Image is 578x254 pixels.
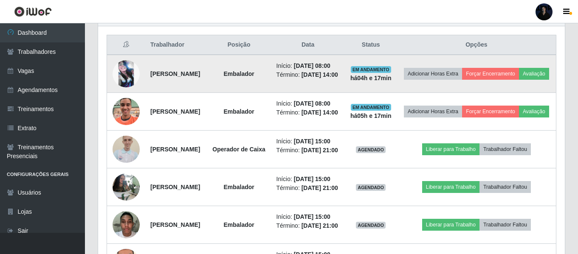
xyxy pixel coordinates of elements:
[150,108,200,115] strong: [PERSON_NAME]
[212,146,265,153] strong: Operador de Caixa
[294,62,330,69] time: [DATE] 08:00
[356,146,386,153] span: AGENDADO
[519,106,549,117] button: Avaliação
[397,35,556,55] th: Opções
[479,143,531,155] button: Trabalhador Faltou
[276,212,340,221] li: Início:
[113,207,140,243] img: 1752181822645.jpeg
[462,106,519,117] button: Forçar Encerramento
[479,219,531,231] button: Trabalhador Faltou
[422,181,479,193] button: Liberar para Trabalho
[519,68,549,80] button: Avaliação
[422,219,479,231] button: Liberar para Trabalho
[276,221,340,230] li: Término:
[223,221,254,228] strong: Embalador
[113,60,140,87] img: 1652231236130.jpeg
[207,35,271,55] th: Posição
[350,75,392,81] strong: há 04 h e 17 min
[276,175,340,184] li: Início:
[276,61,340,70] li: Início:
[294,176,330,182] time: [DATE] 15:00
[150,70,200,77] strong: [PERSON_NAME]
[150,146,200,153] strong: [PERSON_NAME]
[351,66,391,73] span: EM ANDAMENTO
[345,35,397,55] th: Status
[462,68,519,80] button: Forçar Encerramento
[113,87,140,136] img: 1752546714957.jpeg
[479,181,531,193] button: Trabalhador Faltou
[276,146,340,155] li: Término:
[276,108,340,117] li: Término:
[150,221,200,228] strong: [PERSON_NAME]
[302,147,338,154] time: [DATE] 21:00
[350,112,392,119] strong: há 05 h e 17 min
[276,184,340,193] li: Término:
[404,106,462,117] button: Adicionar Horas Extra
[294,213,330,220] time: [DATE] 15:00
[223,70,254,77] strong: Embalador
[302,109,338,116] time: [DATE] 14:00
[145,35,207,55] th: Trabalhador
[223,184,254,190] strong: Embalador
[302,71,338,78] time: [DATE] 14:00
[113,165,140,209] img: 1756256299235.jpeg
[276,70,340,79] li: Término:
[223,108,254,115] strong: Embalador
[302,222,338,229] time: [DATE] 21:00
[271,35,345,55] th: Data
[113,131,140,167] img: 1672088363054.jpeg
[276,137,340,146] li: Início:
[294,100,330,107] time: [DATE] 08:00
[150,184,200,190] strong: [PERSON_NAME]
[422,143,479,155] button: Liberar para Trabalho
[356,222,386,229] span: AGENDADO
[294,138,330,145] time: [DATE] 15:00
[276,99,340,108] li: Início:
[356,184,386,191] span: AGENDADO
[14,6,52,17] img: CoreUI Logo
[302,184,338,191] time: [DATE] 21:00
[404,68,462,80] button: Adicionar Horas Extra
[351,104,391,111] span: EM ANDAMENTO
